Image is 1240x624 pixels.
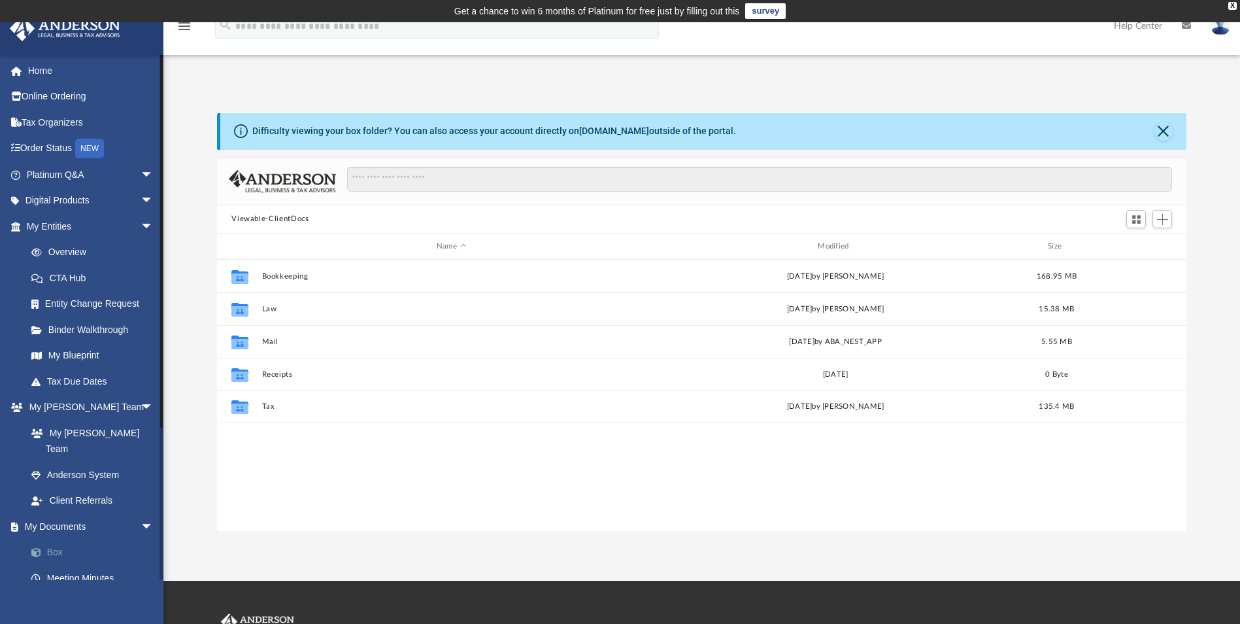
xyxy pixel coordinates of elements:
[9,394,167,421] a: My [PERSON_NAME] Teamarrow_drop_down
[18,317,173,343] a: Binder Walkthrough
[9,58,173,84] a: Home
[6,16,124,41] img: Anderson Advisors Platinum Portal
[18,239,173,266] a: Overview
[18,291,173,317] a: Entity Change Request
[176,18,192,34] i: menu
[217,260,1186,530] div: grid
[141,213,167,240] span: arrow_drop_down
[745,3,786,19] a: survey
[1041,338,1072,345] span: 5.55 MB
[646,241,1025,252] div: Modified
[1089,241,1181,252] div: id
[1046,371,1069,378] span: 0 Byte
[9,135,173,162] a: Order StatusNEW
[141,162,167,188] span: arrow_drop_down
[231,213,309,225] button: Viewable-ClientDocs
[262,305,641,313] button: Law
[262,338,641,346] button: Mail
[9,188,173,214] a: Digital Productsarrow_drop_down
[347,167,1172,192] input: Search files and folders
[646,369,1025,381] div: [DATE]
[1039,305,1075,313] span: 15.38 MB
[18,565,173,591] a: Meeting Minutes
[18,368,173,394] a: Tax Due Dates
[646,336,1025,348] div: [DATE] by ABA_NEST_APP
[176,25,192,34] a: menu
[18,343,167,369] a: My Blueprint
[1037,273,1077,280] span: 168.95 MB
[646,402,1025,413] div: [DATE] by [PERSON_NAME]
[141,513,167,540] span: arrow_drop_down
[261,241,641,252] div: Name
[1031,241,1083,252] div: Size
[646,303,1025,315] div: [DATE] by [PERSON_NAME]
[18,488,167,514] a: Client Referrals
[579,126,649,136] a: [DOMAIN_NAME]
[9,513,173,540] a: My Documentsarrow_drop_down
[1039,404,1075,411] span: 135.4 MB
[1154,122,1173,141] button: Close
[141,188,167,215] span: arrow_drop_down
[18,265,173,291] a: CTA Hub
[18,540,173,566] a: Box
[9,162,173,188] a: Platinum Q&Aarrow_drop_down
[141,394,167,421] span: arrow_drop_down
[646,271,1025,283] div: [DATE] by [PERSON_NAME]
[1228,2,1237,10] div: close
[262,370,641,379] button: Receipts
[18,462,167,488] a: Anderson System
[252,124,736,138] div: Difficulty viewing your box folder? You can also access your account directly on outside of the p...
[454,3,740,19] div: Get a chance to win 6 months of Platinum for free just by filling out this
[18,420,160,462] a: My [PERSON_NAME] Team
[75,139,104,158] div: NEW
[1152,210,1172,228] button: Add
[223,241,256,252] div: id
[218,18,233,32] i: search
[262,403,641,411] button: Tax
[1126,210,1146,228] button: Switch to Grid View
[9,84,173,110] a: Online Ordering
[9,213,173,239] a: My Entitiesarrow_drop_down
[9,109,173,135] a: Tax Organizers
[1211,16,1230,35] img: User Pic
[262,272,641,281] button: Bookkeeping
